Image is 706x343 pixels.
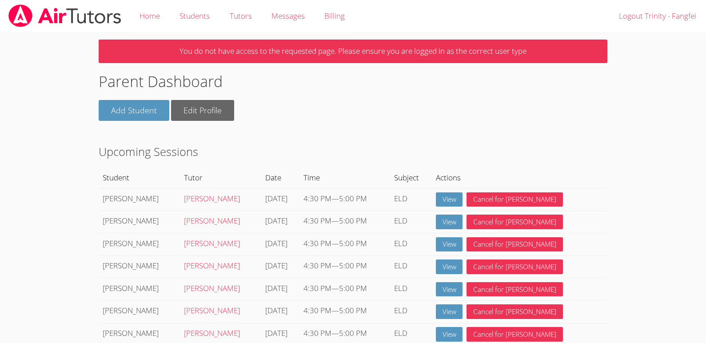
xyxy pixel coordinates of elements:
span: 4:30 PM [303,238,331,248]
div: — [303,237,387,250]
span: 4:30 PM [303,215,331,226]
span: Messages [271,11,305,21]
td: ELD [391,233,432,255]
span: 5:00 PM [339,328,367,338]
button: Cancel for [PERSON_NAME] [467,304,563,319]
p: You do not have access to the requested page. Please ensure you are logged in as the correct user... [99,40,607,63]
a: Add Student [99,100,169,121]
div: [DATE] [265,282,296,295]
div: [DATE] [265,192,296,205]
td: ELD [391,255,432,278]
a: [PERSON_NAME] [184,215,240,226]
a: [PERSON_NAME] [184,260,240,271]
span: 4:30 PM [303,283,331,293]
div: — [303,192,387,205]
span: 5:00 PM [339,215,367,226]
button: Cancel for [PERSON_NAME] [467,259,563,274]
td: [PERSON_NAME] [99,188,180,211]
td: [PERSON_NAME] [99,278,180,300]
td: ELD [391,300,432,323]
th: Time [299,168,391,188]
a: [PERSON_NAME] [184,193,240,203]
td: ELD [391,278,432,300]
div: — [303,282,387,295]
td: ELD [391,188,432,211]
div: — [303,327,387,340]
span: 5:00 PM [339,305,367,315]
td: [PERSON_NAME] [99,255,180,278]
div: [DATE] [265,237,296,250]
button: Cancel for [PERSON_NAME] [467,192,563,207]
div: — [303,259,387,272]
span: 5:00 PM [339,260,367,271]
div: — [303,304,387,317]
div: — [303,215,387,227]
a: [PERSON_NAME] [184,238,240,248]
div: [DATE] [265,304,296,317]
span: 5:00 PM [339,283,367,293]
h2: Upcoming Sessions [99,143,607,160]
th: Tutor [180,168,261,188]
td: ELD [391,211,432,233]
th: Actions [432,168,607,188]
a: View [436,259,463,274]
h1: Parent Dashboard [99,70,607,93]
div: [DATE] [265,259,296,272]
td: [PERSON_NAME] [99,233,180,255]
td: [PERSON_NAME] [99,300,180,323]
span: 4:30 PM [303,193,331,203]
span: 5:00 PM [339,238,367,248]
span: 4:30 PM [303,305,331,315]
a: View [436,192,463,207]
img: airtutors_banner-c4298cdbf04f3fff15de1276eac7730deb9818008684d7c2e4769d2f7ddbe033.png [8,4,122,27]
a: View [436,215,463,229]
span: 4:30 PM [303,260,331,271]
button: Cancel for [PERSON_NAME] [467,327,563,342]
div: [DATE] [265,215,296,227]
button: Cancel for [PERSON_NAME] [467,215,563,229]
div: [DATE] [265,327,296,340]
button: Cancel for [PERSON_NAME] [467,282,563,297]
a: Edit Profile [171,100,234,121]
a: [PERSON_NAME] [184,328,240,338]
th: Subject [391,168,432,188]
span: 4:30 PM [303,328,331,338]
a: [PERSON_NAME] [184,283,240,293]
span: 5:00 PM [339,193,367,203]
a: View [436,304,463,319]
a: [PERSON_NAME] [184,305,240,315]
a: View [436,282,463,297]
a: View [436,237,463,252]
button: Cancel for [PERSON_NAME] [467,237,563,252]
th: Date [261,168,299,188]
th: Student [99,168,180,188]
td: [PERSON_NAME] [99,211,180,233]
a: View [436,327,463,342]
